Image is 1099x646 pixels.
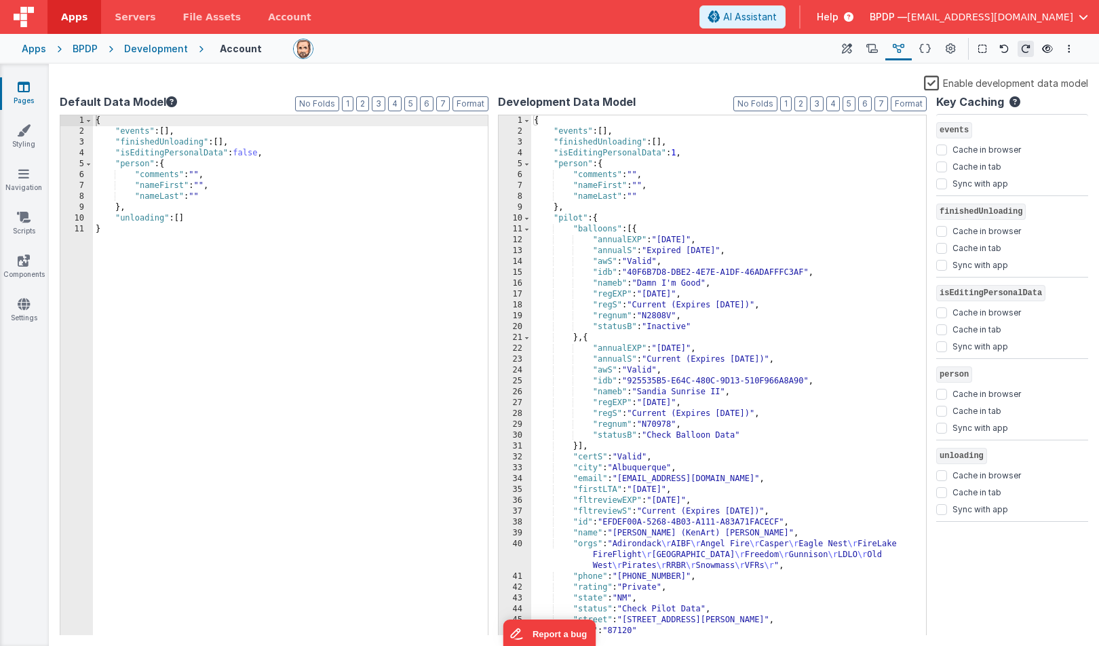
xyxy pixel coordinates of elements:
div: 18 [499,300,531,311]
button: 2 [794,96,807,111]
div: 23 [499,354,531,365]
div: 21 [499,332,531,343]
div: 8 [499,191,531,202]
div: 3 [60,137,93,148]
label: Cache in tab [952,240,1001,254]
div: Development [124,42,188,56]
div: 39 [499,528,531,539]
label: Cache in browser [952,142,1021,155]
button: 7 [436,96,450,111]
div: 6 [499,170,531,180]
span: Development Data Model [498,94,636,110]
div: 14 [499,256,531,267]
span: unloading [936,448,987,464]
div: 26 [499,387,531,398]
div: 19 [499,311,531,322]
label: Cache in tab [952,403,1001,417]
div: 31 [499,441,531,452]
label: Cache in browser [952,468,1021,481]
label: Cache in tab [952,484,1001,498]
button: Format [891,96,927,111]
label: Enable development data model [924,75,1088,90]
div: 42 [499,582,531,593]
div: 46 [499,626,531,636]
div: 4 [499,148,531,159]
label: Cache in browser [952,223,1021,237]
button: 3 [810,96,824,111]
span: AI Assistant [723,10,777,24]
span: Servers [115,10,155,24]
div: 36 [499,495,531,506]
button: BPDP — [EMAIL_ADDRESS][DOMAIN_NAME] [870,10,1088,24]
div: 34 [499,474,531,484]
span: Help [817,10,838,24]
div: 11 [60,224,93,235]
div: 37 [499,506,531,517]
div: 2 [60,126,93,137]
div: 27 [499,398,531,408]
div: 15 [499,267,531,278]
span: [EMAIL_ADDRESS][DOMAIN_NAME] [907,10,1073,24]
button: No Folds [295,96,339,111]
div: 25 [499,376,531,387]
span: events [936,122,972,138]
button: 6 [858,96,872,111]
div: 30 [499,430,531,441]
label: Sync with app [952,176,1008,189]
button: 3 [372,96,385,111]
label: Cache in tab [952,159,1001,172]
div: 40 [499,539,531,571]
div: 33 [499,463,531,474]
div: 11 [499,224,531,235]
button: No Folds [733,96,777,111]
div: 5 [499,159,531,170]
div: 24 [499,365,531,376]
div: 38 [499,517,531,528]
span: isEditingPersonalData [936,285,1045,301]
div: 41 [499,571,531,582]
div: 1 [499,115,531,126]
button: 6 [420,96,433,111]
div: 10 [60,213,93,224]
label: Sync with app [952,501,1008,515]
span: Apps [61,10,88,24]
label: Sync with app [952,420,1008,434]
div: 45 [499,615,531,626]
div: 1 [60,115,93,126]
div: 3 [499,137,531,148]
div: 9 [60,202,93,213]
div: 43 [499,593,531,604]
div: 35 [499,484,531,495]
div: 5 [60,159,93,170]
img: 75c0bc63b3a35de0e36ec8009b6401ad [294,39,313,58]
label: Sync with app [952,257,1008,271]
button: 2 [356,96,369,111]
div: 20 [499,322,531,332]
div: 4 [60,148,93,159]
div: 7 [499,180,531,191]
label: Sync with app [952,339,1008,352]
span: BPDP — [870,10,907,24]
button: 7 [874,96,888,111]
span: File Assets [183,10,242,24]
div: 13 [499,246,531,256]
div: 10 [499,213,531,224]
div: Apps [22,42,46,56]
label: Cache in tab [952,322,1001,335]
h4: Account [220,43,262,54]
div: 28 [499,408,531,419]
div: 12 [499,235,531,246]
div: 22 [499,343,531,354]
span: finishedUnloading [936,204,1026,220]
div: 32 [499,452,531,463]
div: 17 [499,289,531,300]
div: 9 [499,202,531,213]
button: 4 [826,96,840,111]
div: 29 [499,419,531,430]
div: 6 [60,170,93,180]
div: 7 [60,180,93,191]
button: 5 [843,96,855,111]
button: Default Data Model [60,94,177,110]
button: 1 [342,96,353,111]
div: BPDP [73,42,98,56]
